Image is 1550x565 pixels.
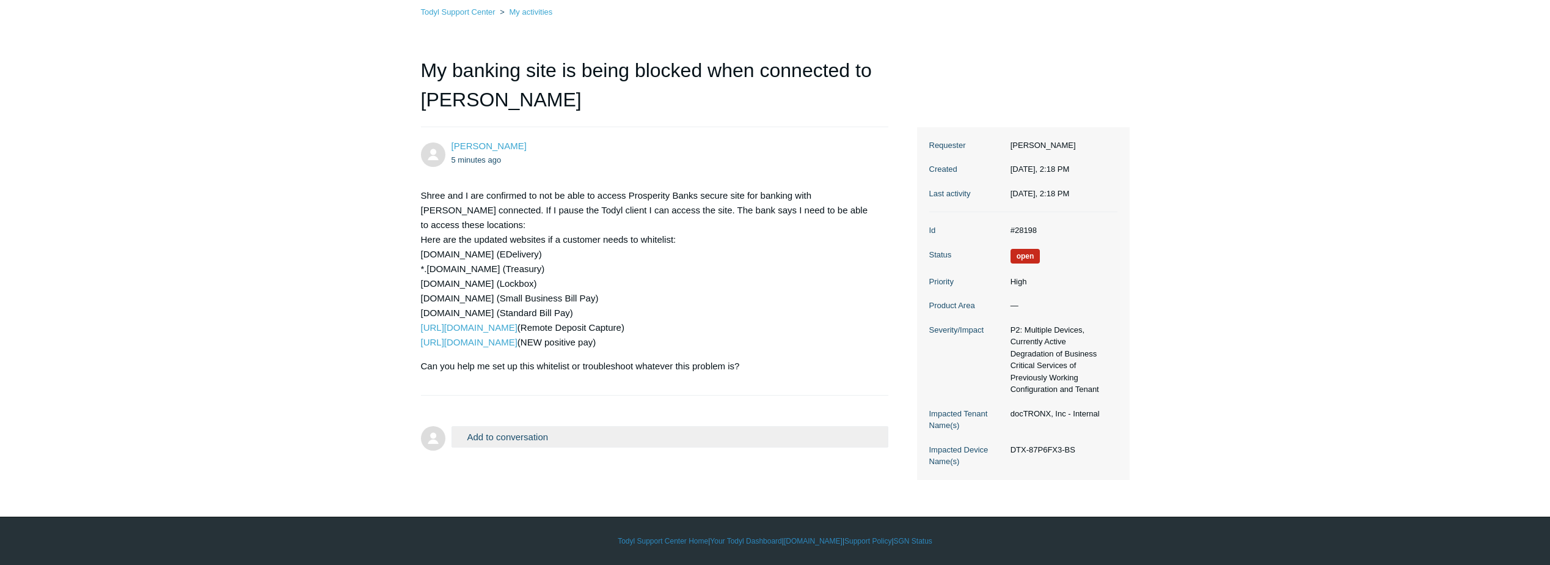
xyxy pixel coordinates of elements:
[421,188,877,350] p: Shree and I are confirmed to not be able to access Prosperity Banks secure site for banking with ...
[1004,444,1117,456] dd: DTX-87P6FX3-BS
[929,276,1004,288] dt: Priority
[421,337,517,347] a: [URL][DOMAIN_NAME]
[784,536,843,547] a: [DOMAIN_NAME]
[1011,249,1040,264] span: We are working on a response for you
[509,7,552,17] a: My activities
[421,536,1130,547] div: | | | |
[929,408,1004,432] dt: Impacted Tenant Name(s)
[929,139,1004,152] dt: Requester
[451,426,889,448] button: Add to conversation
[1004,300,1117,312] dd: —
[1004,408,1117,420] dd: docTRONX, Inc - Internal
[451,141,527,151] span: Bryan Schrader
[1004,139,1117,152] dd: [PERSON_NAME]
[710,536,781,547] a: Your Todyl Dashboard
[1004,276,1117,288] dd: High
[929,444,1004,468] dt: Impacted Device Name(s)
[894,536,932,547] a: SGN Status
[451,141,527,151] a: [PERSON_NAME]
[421,322,517,333] a: [URL][DOMAIN_NAME]
[421,359,877,374] p: Can you help me set up this whitelist or troubleshoot whatever this problem is?
[421,7,495,17] a: Todyl Support Center
[1004,224,1117,237] dd: #28198
[929,300,1004,312] dt: Product Area
[421,7,498,17] li: Todyl Support Center
[1011,164,1070,174] time: 09/17/2025, 14:18
[844,536,891,547] a: Support Policy
[1011,189,1070,198] time: 09/17/2025, 14:18
[929,224,1004,237] dt: Id
[618,536,708,547] a: Todyl Support Center Home
[929,163,1004,175] dt: Created
[451,155,502,164] time: 09/17/2025, 14:18
[929,324,1004,336] dt: Severity/Impact
[497,7,552,17] li: My activities
[929,249,1004,261] dt: Status
[421,56,889,127] h1: My banking site is being blocked when connected to [PERSON_NAME]
[1004,324,1117,396] dd: P2: Multiple Devices, Currently Active Degradation of Business Critical Services of Previously Wo...
[929,188,1004,200] dt: Last activity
